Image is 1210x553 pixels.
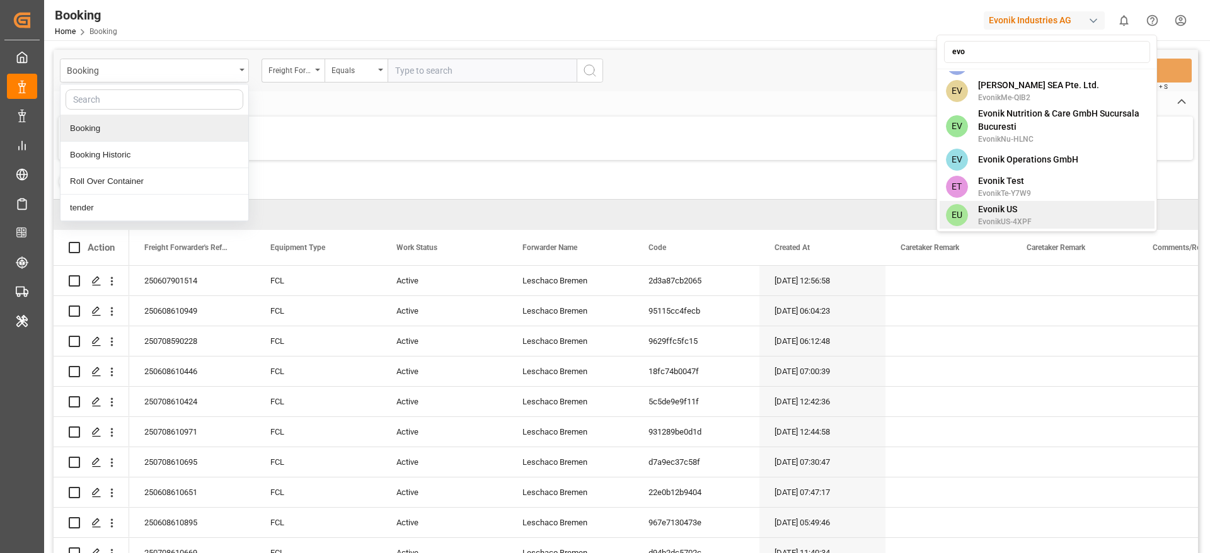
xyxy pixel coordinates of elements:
span: EU [946,204,968,226]
span: EV [946,115,968,137]
span: EvonikMe-QIB2 [978,92,1099,103]
span: Evonik Nutrition & Care GmbH Sucursala Bucuresti [978,107,1148,134]
input: Search an account... [944,41,1150,63]
span: [PERSON_NAME] SEA Pte. Ltd. [978,79,1099,92]
span: EvonikNu-HLNC [978,134,1148,145]
span: EvonikUS-4XPF [978,216,1032,227]
span: EvonikTe-Y7W9 [978,188,1031,199]
span: EV [946,80,968,102]
span: Evonik Test [978,174,1031,188]
span: ET [946,176,968,198]
span: Evonik Operations GmbH [978,153,1078,166]
span: Evonik US [978,203,1032,216]
span: EV [946,149,968,171]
